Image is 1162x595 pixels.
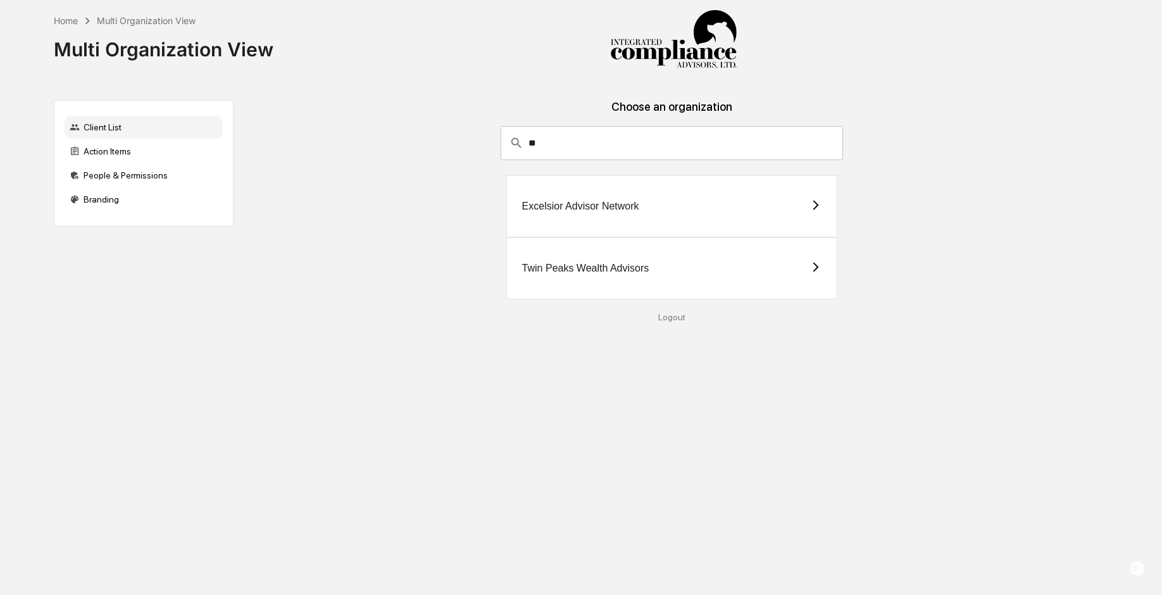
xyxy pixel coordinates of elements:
[501,126,843,160] div: consultant-dashboard__filter-organizations-search-bar
[54,28,273,61] div: Multi Organization View
[65,140,223,163] div: Action Items
[126,70,153,79] span: Pylon
[522,201,639,212] div: Excelsior Advisor Network
[97,15,196,26] div: Multi Organization View
[54,15,78,26] div: Home
[65,164,223,187] div: People & Permissions
[1121,553,1156,587] iframe: Open customer support
[244,312,1099,322] div: Logout
[522,263,649,274] div: Twin Peaks Wealth Advisors
[244,100,1099,126] div: Choose an organization
[610,10,737,70] img: Integrated Compliance Advisors
[65,116,223,139] div: Client List
[89,69,153,79] a: Powered byPylon
[65,188,223,211] div: Branding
